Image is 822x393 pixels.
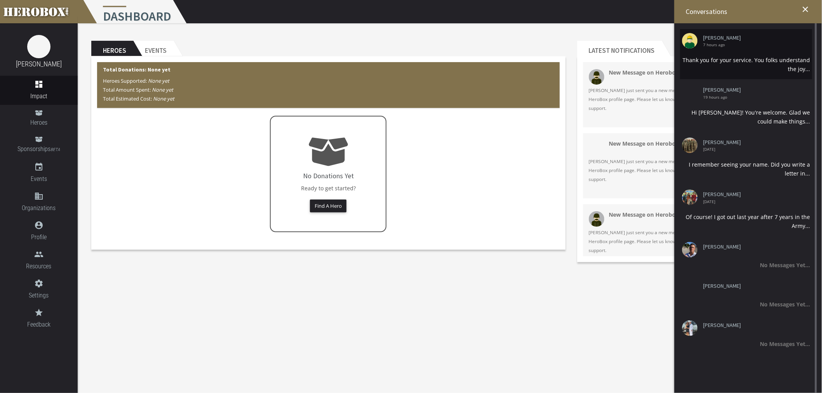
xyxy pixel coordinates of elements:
strong: New Message on Herobox [609,140,679,147]
li: [PERSON_NAME] No Messages Yet... [680,277,812,315]
strong: New Message on Herobox [609,211,679,218]
b: No Messages Yet... [760,340,810,348]
i: dashboard [34,80,44,89]
i: None yet [153,95,174,102]
strong: New Message on Herobox [609,69,679,76]
span: [DATE] [704,200,805,203]
span: 7 hours ago [704,43,805,47]
div: Thank you for your service. You folks understand the joy... [682,56,810,73]
li: [PERSON_NAME] No Messages Yet... [680,238,812,275]
span: Total Estimated Cost: [103,95,174,102]
div: Hi [PERSON_NAME]! You're welcome. Glad we could make things... [682,108,810,126]
img: male.jpg [589,211,604,227]
a: [PERSON_NAME] [704,87,805,93]
img: image [27,35,51,58]
a: [PERSON_NAME] [704,191,805,197]
a: [PERSON_NAME] [704,35,805,41]
div: I remember seeing your name. Did you write a letter in... [682,160,810,178]
a: [PERSON_NAME] [704,322,805,328]
a: Open Chat [589,113,797,122]
b: No Messages Yet... [760,261,810,269]
b: No Messages Yet... [760,301,810,308]
i: None yet [152,86,173,93]
a: [PERSON_NAME] [704,283,805,289]
p: Ready to get started? [295,184,362,193]
b: Total Donations: None yet [103,66,171,73]
a: [PERSON_NAME] [704,139,805,145]
button: Find A Hero [310,200,347,212]
span: [DATE] [704,147,805,151]
a: Open Chat [589,255,797,264]
i: close [801,5,810,14]
span: [PERSON_NAME] just sent you a new message on Herobox. You can view your message on your HeroBox p... [589,228,797,255]
div: Total Donations: None yet [97,62,560,108]
span: Total Amount Spent: [103,86,173,93]
div: Of course! I got out last year after 7 years in the Army... [682,212,810,230]
a: Open Chat [589,184,797,193]
i: None yet [148,77,169,84]
li: [PERSON_NAME] No Messages Yet... [680,316,812,354]
li: [PERSON_NAME] 7 hours ago Thank you for your service. You folks understand the joy... [680,29,812,79]
li: [PERSON_NAME] [DATE] I remember seeing your name. Did you write a letter in... [680,134,812,184]
a: [PERSON_NAME] [16,60,62,68]
span: [PERSON_NAME] just sent you a new message on Herobox. You can view your message on your HeroBox p... [589,157,797,184]
img: 34096-202508072050500400.png [589,140,604,156]
span: 19 hours ago [704,95,805,99]
span: [PERSON_NAME] just sent you a new message on Herobox. You can view your message on your HeroBox p... [589,86,797,113]
small: BETA [51,147,60,152]
li: [PERSON_NAME] 19 hours ago Hi [PERSON_NAME]! You're welcome. Glad we could make things... [680,81,812,131]
li: [PERSON_NAME] [DATE] Of course! I got out last year after 7 years in the Army... [680,186,812,236]
h2: Heroes [91,41,133,56]
h4: No Donations Yet [303,172,354,180]
a: [PERSON_NAME] [704,244,805,250]
img: male.jpg [589,69,604,85]
h2: Events [133,41,174,56]
span: Conversations [686,7,728,16]
span: Heroes Supported: [103,77,169,84]
h2: Latest Notifications [577,41,662,56]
